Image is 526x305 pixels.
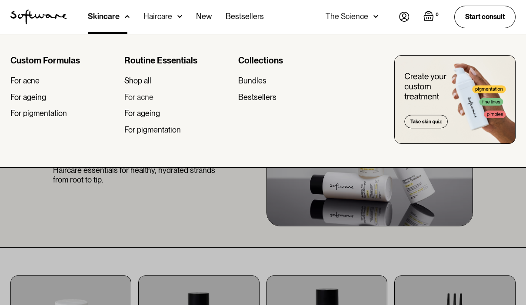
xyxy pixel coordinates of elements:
[124,93,231,102] a: For acne
[10,109,117,118] a: For pigmentation
[124,76,151,86] div: Shop all
[10,76,40,86] div: For acne
[10,10,67,24] img: Software Logo
[10,93,117,102] a: For ageing
[10,93,46,102] div: For ageing
[124,76,231,86] a: Shop all
[124,109,160,118] div: For ageing
[125,12,130,21] img: arrow down
[423,11,440,23] a: Open empty cart
[238,93,345,102] a: Bestsellers
[326,12,368,21] div: The Science
[124,93,153,102] div: For acne
[88,12,120,21] div: Skincare
[238,55,345,66] div: Collections
[10,109,67,118] div: For pigmentation
[177,12,182,21] img: arrow down
[124,55,231,66] div: Routine Essentials
[373,12,378,21] img: arrow down
[434,11,440,19] div: 0
[238,76,266,86] div: Bundles
[10,10,67,24] a: home
[124,125,181,135] div: For pigmentation
[124,125,231,135] a: For pigmentation
[238,76,345,86] a: Bundles
[394,55,516,144] img: create you custom treatment bottle
[10,76,117,86] a: For acne
[454,6,516,28] a: Start consult
[10,55,117,66] div: Custom Formulas
[238,93,276,102] div: Bestsellers
[143,12,172,21] div: Haircare
[124,109,231,118] a: For ageing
